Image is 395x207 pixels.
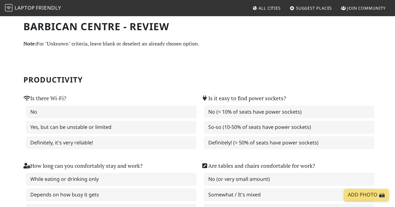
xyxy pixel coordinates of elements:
[5,4,12,12] img: LaptopFriendly
[26,106,196,119] label: No
[23,21,372,32] h1: Barbican Centre - Review
[259,5,281,11] span: All Cities
[344,189,389,201] a: Add Photo 📸
[23,75,372,84] h2: Productivity
[23,40,372,48] p: For "Unknown" criteria, leave blank or deselect an already chosen option.
[250,2,283,14] a: All Cities
[204,136,374,149] label: Definitely! (> 50% of seats have power sockets)
[23,40,37,47] strong: Note:
[23,94,66,103] label: Is there Wi-Fi?
[15,4,35,11] span: Laptop
[204,188,374,201] label: Somewhat / It's mixed
[204,173,374,186] label: No (or very small amount)
[201,94,286,103] label: Is it easy to find power sockets?
[287,2,335,14] a: Suggest Places
[338,2,388,14] a: Join Community
[26,188,196,201] label: Depends on how busy it gets
[26,121,196,134] label: Yes, but can be unstable or limited
[23,162,142,170] label: How long can you comfortably stay and work?
[347,5,386,11] span: Join Community
[296,5,332,11] span: Suggest Places
[26,136,196,149] label: Definitely, it's very reliable!
[204,106,374,119] label: No (< 10% of seats have power sockets)
[201,162,315,170] label: Are tables and chairs comfortable for work?
[5,3,61,14] a: LaptopFriendly LaptopFriendly
[204,121,374,134] label: So-so (10-50% of seats have power sockets)
[36,4,61,11] span: Friendly
[26,173,196,186] label: While eating or drinking only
